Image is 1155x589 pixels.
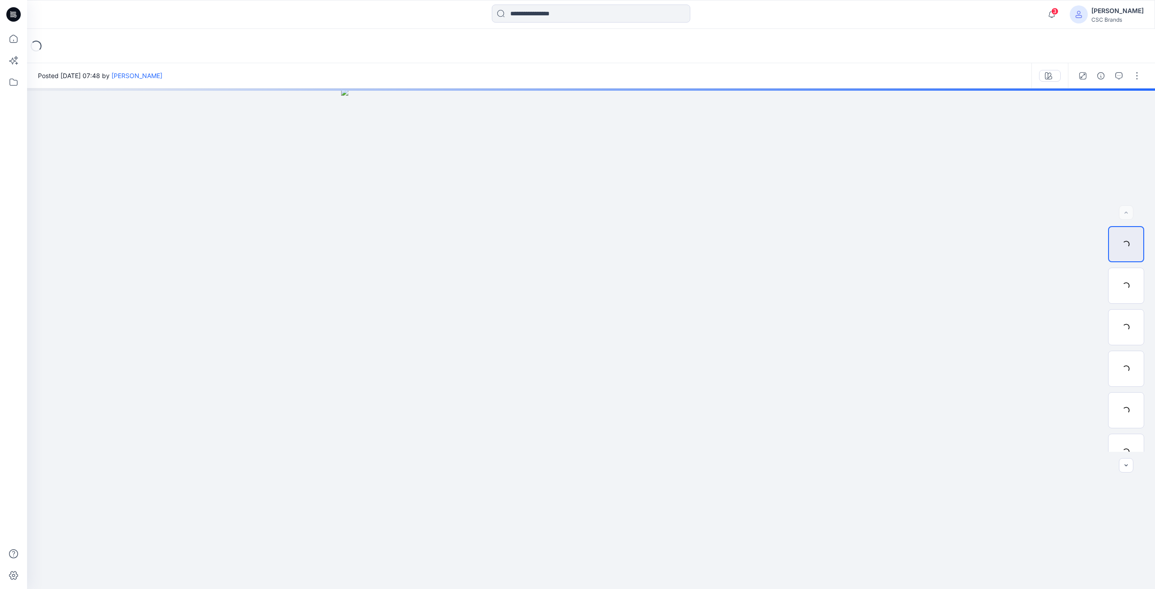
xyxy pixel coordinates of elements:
[1075,11,1082,18] svg: avatar
[111,72,162,79] a: [PERSON_NAME]
[1051,8,1058,15] span: 3
[341,88,841,589] img: eyJhbGciOiJIUzI1NiIsImtpZCI6IjAiLCJzbHQiOiJzZXMiLCJ0eXAiOiJKV1QifQ.eyJkYXRhIjp7InR5cGUiOiJzdG9yYW...
[38,71,162,80] span: Posted [DATE] 07:48 by
[1091,16,1144,23] div: CSC Brands
[1094,69,1108,83] button: Details
[1091,5,1144,16] div: [PERSON_NAME]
